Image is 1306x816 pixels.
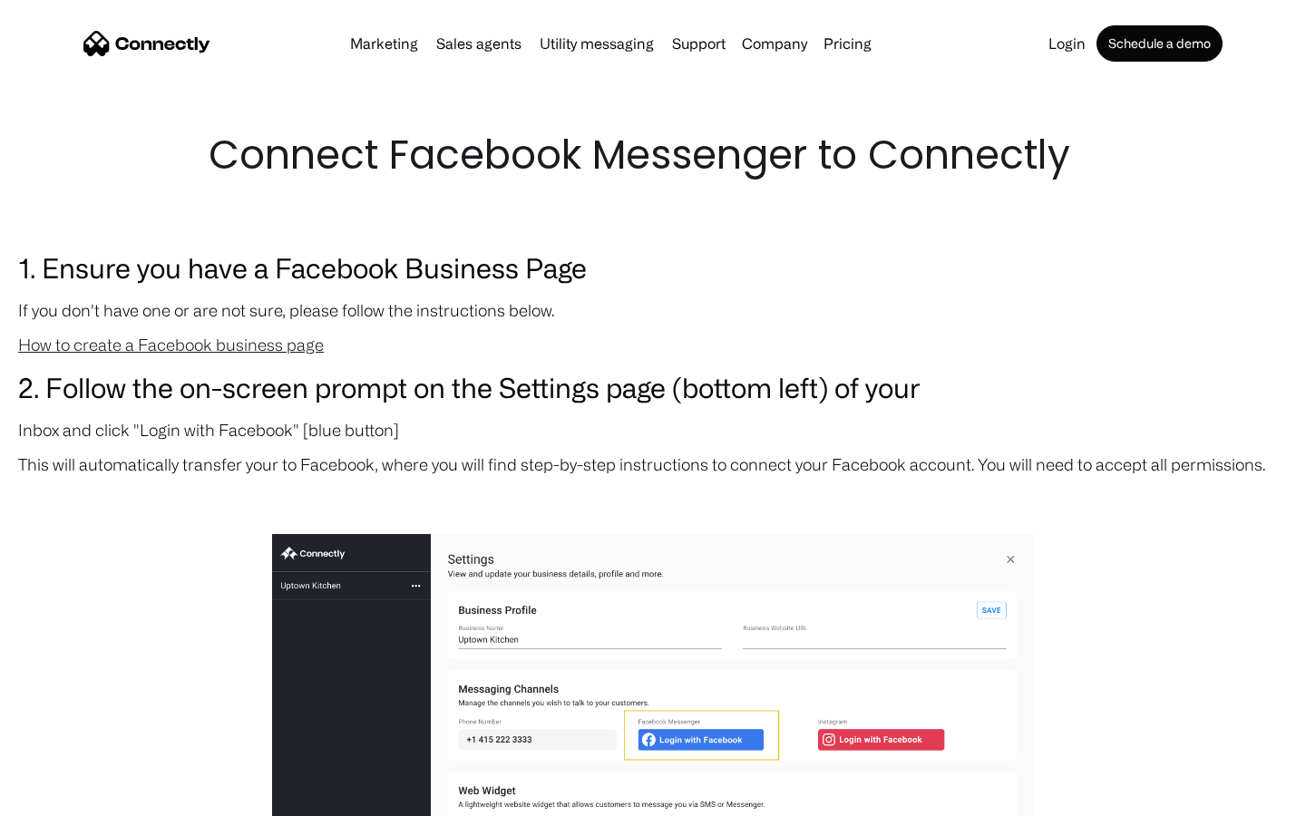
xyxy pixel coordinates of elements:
a: Utility messaging [532,36,661,51]
aside: Language selected: English [18,784,109,810]
a: Pricing [816,36,879,51]
p: Inbox and click "Login with Facebook" [blue button] [18,417,1288,442]
a: home [83,30,210,57]
a: Support [665,36,733,51]
a: Schedule a demo [1096,25,1223,62]
div: Company [742,31,807,56]
div: Company [736,31,813,56]
h3: 2. Follow the on-screen prompt on the Settings page (bottom left) of your [18,366,1288,408]
a: How to create a Facebook business page [18,335,324,354]
p: If you don't have one or are not sure, please follow the instructions below. [18,297,1288,323]
p: This will automatically transfer your to Facebook, where you will find step-by-step instructions ... [18,452,1288,477]
ul: Language list [36,784,109,810]
h3: 1. Ensure you have a Facebook Business Page [18,247,1288,288]
h1: Connect Facebook Messenger to Connectly [209,127,1097,183]
a: Login [1041,36,1093,51]
a: Marketing [343,36,425,51]
a: Sales agents [429,36,529,51]
p: ‍ [18,486,1288,511]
